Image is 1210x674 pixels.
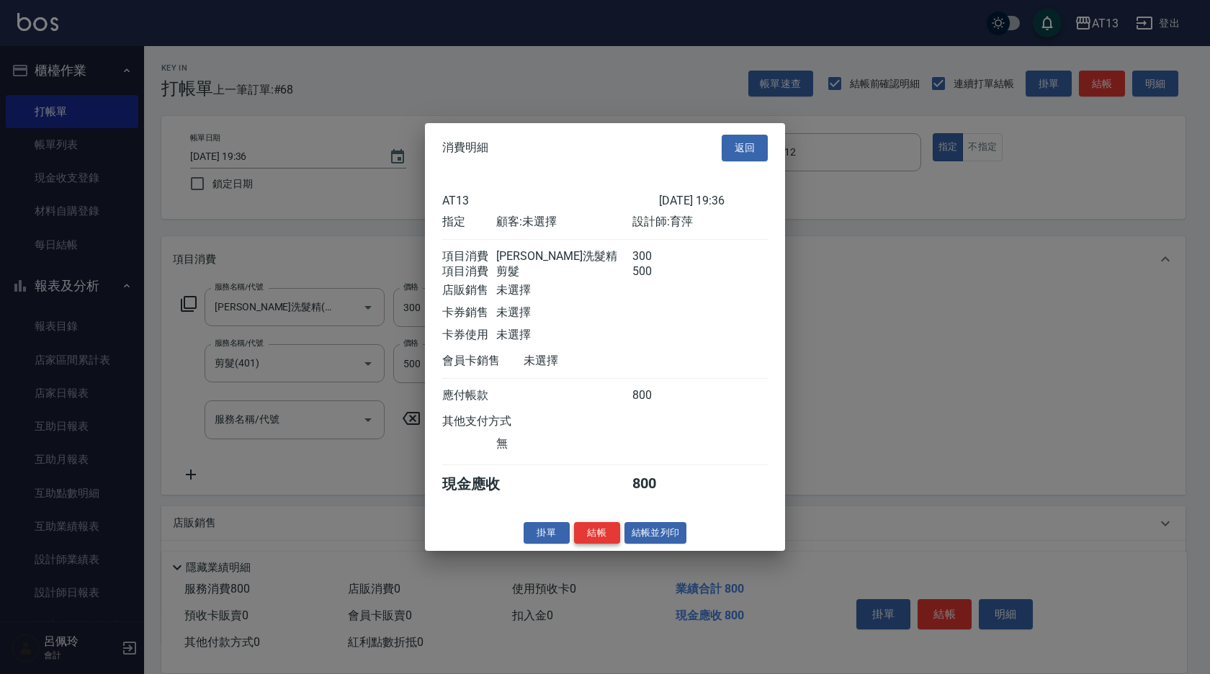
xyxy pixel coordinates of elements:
div: 800 [632,387,686,403]
div: [PERSON_NAME]洗髮精 [496,248,632,264]
div: 卡券使用 [442,327,496,342]
button: 結帳並列印 [624,521,687,544]
div: 設計師: 育萍 [632,214,768,229]
div: 未選擇 [496,282,632,297]
button: 掛單 [524,521,570,544]
div: 現金應收 [442,474,524,493]
div: 項目消費 [442,248,496,264]
div: [DATE] 19:36 [659,193,768,207]
div: 店販銷售 [442,282,496,297]
div: 應付帳款 [442,387,496,403]
span: 消費明細 [442,140,488,155]
div: 800 [632,474,686,493]
div: 會員卡銷售 [442,353,524,368]
div: 項目消費 [442,264,496,279]
div: 卡券銷售 [442,305,496,320]
button: 結帳 [574,521,620,544]
div: 剪髮 [496,264,632,279]
div: 未選擇 [524,353,659,368]
div: 300 [632,248,686,264]
div: 無 [496,436,632,451]
div: AT13 [442,193,659,207]
div: 指定 [442,214,496,229]
div: 未選擇 [496,305,632,320]
div: 500 [632,264,686,279]
div: 顧客: 未選擇 [496,214,632,229]
div: 未選擇 [496,327,632,342]
button: 返回 [722,135,768,161]
div: 其他支付方式 [442,413,551,428]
